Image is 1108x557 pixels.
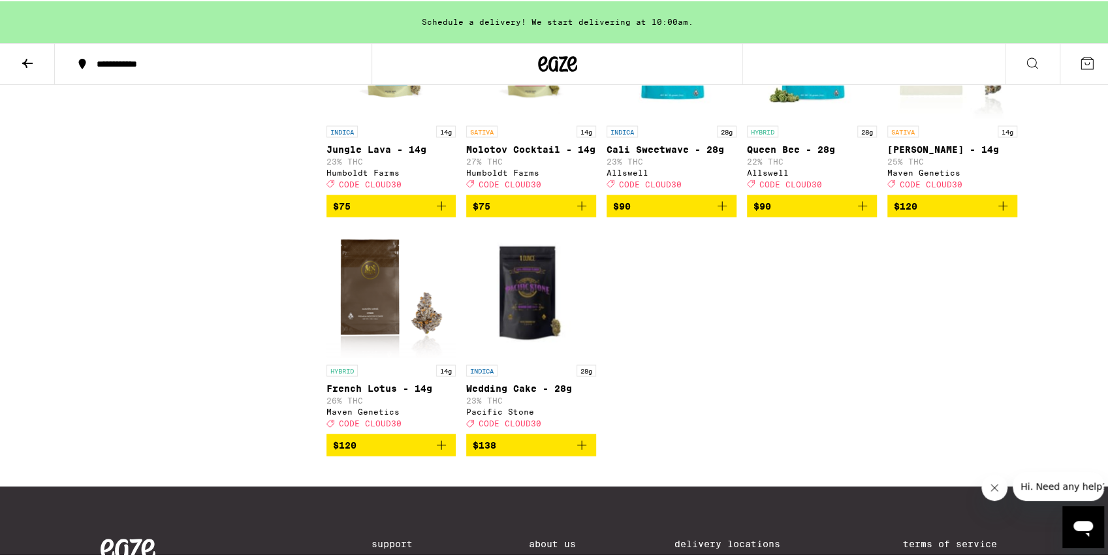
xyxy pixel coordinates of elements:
[674,537,804,548] a: Delivery Locations
[326,364,358,375] p: HYBRID
[326,382,456,392] p: French Lotus - 14g
[887,194,1017,216] button: Add to bag
[577,125,596,136] p: 14g
[339,179,402,187] span: CODE CLOUD30
[747,143,877,153] p: Queen Bee - 28g
[339,418,402,426] span: CODE CLOUD30
[466,227,596,433] a: Open page for Wedding Cake - 28g from Pacific Stone
[747,167,877,176] div: Allswell
[607,143,736,153] p: Cali Sweetwave - 28g
[372,537,430,548] a: Support
[8,9,94,20] span: Hi. Need any help?
[473,200,490,210] span: $75
[326,167,456,176] div: Humboldt Farms
[479,418,541,426] span: CODE CLOUD30
[998,125,1017,136] p: 14g
[887,143,1017,153] p: [PERSON_NAME] - 14g
[326,406,456,415] div: Maven Genetics
[466,167,596,176] div: Humboldt Farms
[577,364,596,375] p: 28g
[717,125,736,136] p: 28g
[326,156,456,165] p: 23% THC
[529,537,576,548] a: About Us
[326,125,358,136] p: INDICA
[333,439,356,449] span: $120
[747,125,778,136] p: HYBRID
[436,364,456,375] p: 14g
[607,167,736,176] div: Allswell
[326,227,456,433] a: Open page for French Lotus - 14g from Maven Genetics
[759,179,822,187] span: CODE CLOUD30
[900,179,962,187] span: CODE CLOUD30
[981,473,1007,500] iframe: Close message
[326,194,456,216] button: Add to bag
[1013,471,1104,500] iframe: Message from company
[753,200,771,210] span: $90
[466,143,596,153] p: Molotov Cocktail - 14g
[479,179,541,187] span: CODE CLOUD30
[333,200,351,210] span: $75
[747,194,877,216] button: Add to bag
[887,167,1017,176] div: Maven Genetics
[473,439,496,449] span: $138
[436,125,456,136] p: 14g
[466,156,596,165] p: 27% THC
[887,156,1017,165] p: 25% THC
[326,395,456,404] p: 26% THC
[607,125,638,136] p: INDICA
[466,125,498,136] p: SATIVA
[466,364,498,375] p: INDICA
[326,227,456,357] img: Maven Genetics - French Lotus - 14g
[326,433,456,455] button: Add to bag
[613,200,631,210] span: $90
[887,125,919,136] p: SATIVA
[326,143,456,153] p: Jungle Lava - 14g
[903,537,1015,548] a: Terms of Service
[466,194,596,216] button: Add to bag
[466,433,596,455] button: Add to bag
[619,179,682,187] span: CODE CLOUD30
[607,156,736,165] p: 23% THC
[466,395,596,404] p: 23% THC
[607,194,736,216] button: Add to bag
[466,382,596,392] p: Wedding Cake - 28g
[894,200,917,210] span: $120
[466,406,596,415] div: Pacific Stone
[747,156,877,165] p: 22% THC
[1062,505,1104,547] iframe: Button to launch messaging window
[857,125,877,136] p: 28g
[466,227,596,357] img: Pacific Stone - Wedding Cake - 28g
